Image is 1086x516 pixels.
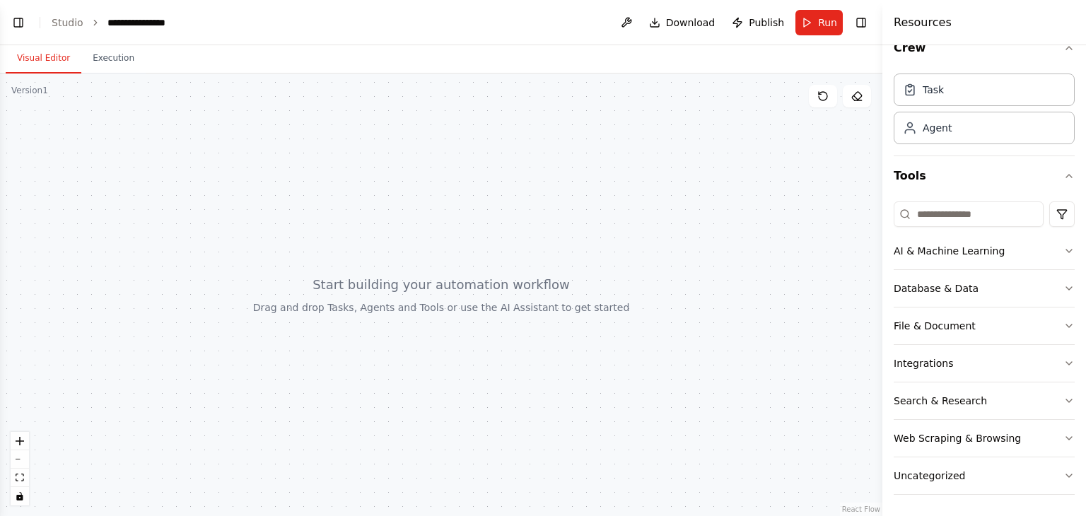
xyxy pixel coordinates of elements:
[894,156,1075,196] button: Tools
[894,68,1075,156] div: Crew
[894,28,1075,68] button: Crew
[11,432,29,505] div: React Flow controls
[6,44,81,74] button: Visual Editor
[894,420,1075,457] button: Web Scraping & Browsing
[894,345,1075,382] button: Integrations
[923,121,952,135] div: Agent
[818,16,837,30] span: Run
[894,431,1021,445] div: Web Scraping & Browsing
[52,17,83,28] a: Studio
[726,10,790,35] button: Publish
[749,16,784,30] span: Publish
[851,13,871,33] button: Hide right sidebar
[923,83,944,97] div: Task
[894,270,1075,307] button: Database & Data
[894,233,1075,269] button: AI & Machine Learning
[11,487,29,505] button: toggle interactivity
[11,469,29,487] button: fit view
[842,505,880,513] a: React Flow attribution
[894,394,987,408] div: Search & Research
[894,307,1075,344] button: File & Document
[894,457,1075,494] button: Uncategorized
[894,319,976,333] div: File & Document
[11,450,29,469] button: zoom out
[894,356,953,370] div: Integrations
[666,16,716,30] span: Download
[894,14,952,31] h4: Resources
[11,432,29,450] button: zoom in
[894,244,1005,258] div: AI & Machine Learning
[52,16,177,30] nav: breadcrumb
[894,382,1075,419] button: Search & Research
[643,10,721,35] button: Download
[894,281,979,295] div: Database & Data
[11,85,48,96] div: Version 1
[81,44,146,74] button: Execution
[795,10,843,35] button: Run
[894,196,1075,506] div: Tools
[894,469,965,483] div: Uncategorized
[8,13,28,33] button: Show left sidebar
